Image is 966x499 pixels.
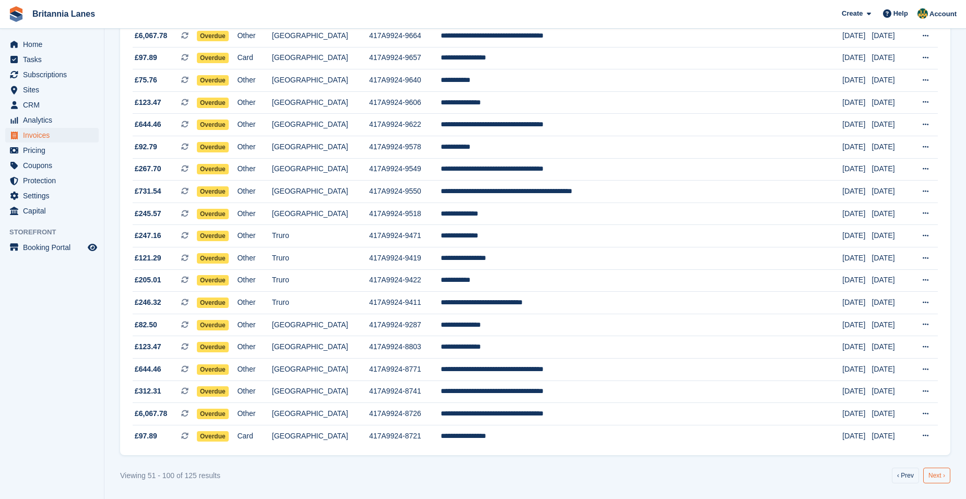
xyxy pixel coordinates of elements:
[890,468,952,483] nav: Pages
[5,67,99,82] a: menu
[135,52,157,63] span: £97.89
[872,181,910,203] td: [DATE]
[135,97,161,108] span: £123.47
[369,359,441,381] td: 417A9924-8771
[369,158,441,181] td: 417A9924-9549
[23,188,86,203] span: Settings
[872,403,910,425] td: [DATE]
[272,336,369,359] td: [GEOGRAPHIC_DATA]
[237,158,272,181] td: Other
[842,225,871,247] td: [DATE]
[369,225,441,247] td: 417A9924-9471
[135,230,161,241] span: £247.16
[197,75,229,86] span: Overdue
[135,208,161,219] span: £245.57
[135,75,157,86] span: £75.76
[369,336,441,359] td: 417A9924-8803
[923,468,950,483] a: Next
[237,314,272,336] td: Other
[842,91,871,114] td: [DATE]
[917,8,928,19] img: Sarah Lane
[237,114,272,136] td: Other
[23,37,86,52] span: Home
[272,292,369,314] td: Truro
[842,403,871,425] td: [DATE]
[929,9,957,19] span: Account
[197,142,229,152] span: Overdue
[5,188,99,203] a: menu
[892,468,919,483] a: Previous
[23,52,86,67] span: Tasks
[872,225,910,247] td: [DATE]
[135,386,161,397] span: £312.31
[272,247,369,270] td: Truro
[872,91,910,114] td: [DATE]
[135,186,161,197] span: £731.54
[272,359,369,381] td: [GEOGRAPHIC_DATA]
[872,359,910,381] td: [DATE]
[237,25,272,47] td: Other
[23,113,86,127] span: Analytics
[272,91,369,114] td: [GEOGRAPHIC_DATA]
[842,181,871,203] td: [DATE]
[842,158,871,181] td: [DATE]
[872,69,910,92] td: [DATE]
[842,114,871,136] td: [DATE]
[369,381,441,403] td: 417A9924-8741
[5,173,99,188] a: menu
[135,297,161,308] span: £246.32
[86,241,99,254] a: Preview store
[135,275,161,286] span: £205.01
[872,136,910,159] td: [DATE]
[237,247,272,270] td: Other
[23,204,86,218] span: Capital
[842,359,871,381] td: [DATE]
[28,5,99,22] a: Britannia Lanes
[237,359,272,381] td: Other
[135,253,161,264] span: £121.29
[842,269,871,292] td: [DATE]
[135,431,157,442] span: £97.89
[5,52,99,67] a: menu
[369,47,441,69] td: 417A9924-9657
[237,403,272,425] td: Other
[842,25,871,47] td: [DATE]
[237,181,272,203] td: Other
[23,67,86,82] span: Subscriptions
[197,186,229,197] span: Overdue
[197,98,229,108] span: Overdue
[23,158,86,173] span: Coupons
[272,25,369,47] td: [GEOGRAPHIC_DATA]
[197,120,229,130] span: Overdue
[237,136,272,159] td: Other
[272,203,369,225] td: [GEOGRAPHIC_DATA]
[272,225,369,247] td: Truro
[237,47,272,69] td: Card
[5,37,99,52] a: menu
[237,336,272,359] td: Other
[197,275,229,286] span: Overdue
[272,136,369,159] td: [GEOGRAPHIC_DATA]
[872,25,910,47] td: [DATE]
[893,8,908,19] span: Help
[135,119,161,130] span: £644.46
[272,269,369,292] td: Truro
[842,8,863,19] span: Create
[369,114,441,136] td: 417A9924-9622
[369,269,441,292] td: 417A9924-9422
[272,381,369,403] td: [GEOGRAPHIC_DATA]
[872,292,910,314] td: [DATE]
[23,240,86,255] span: Booking Portal
[135,341,161,352] span: £123.47
[842,314,871,336] td: [DATE]
[842,292,871,314] td: [DATE]
[237,69,272,92] td: Other
[872,47,910,69] td: [DATE]
[369,403,441,425] td: 417A9924-8726
[237,425,272,447] td: Card
[842,47,871,69] td: [DATE]
[272,47,369,69] td: [GEOGRAPHIC_DATA]
[5,82,99,97] a: menu
[135,30,167,41] span: £6,067.78
[842,136,871,159] td: [DATE]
